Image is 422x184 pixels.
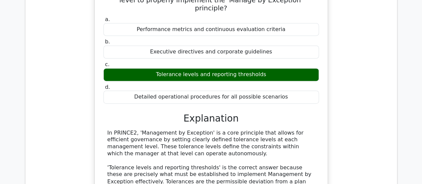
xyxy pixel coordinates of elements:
[107,113,315,124] h3: Explanation
[105,61,110,67] span: c.
[105,84,110,90] span: d.
[103,90,319,104] div: Detailed operational procedures for all possible scenarios
[103,45,319,58] div: Executive directives and corporate guidelines
[103,68,319,81] div: Tolerance levels and reporting thresholds
[105,16,110,22] span: a.
[103,23,319,36] div: Performance metrics and continuous evaluation criteria
[105,38,110,45] span: b.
